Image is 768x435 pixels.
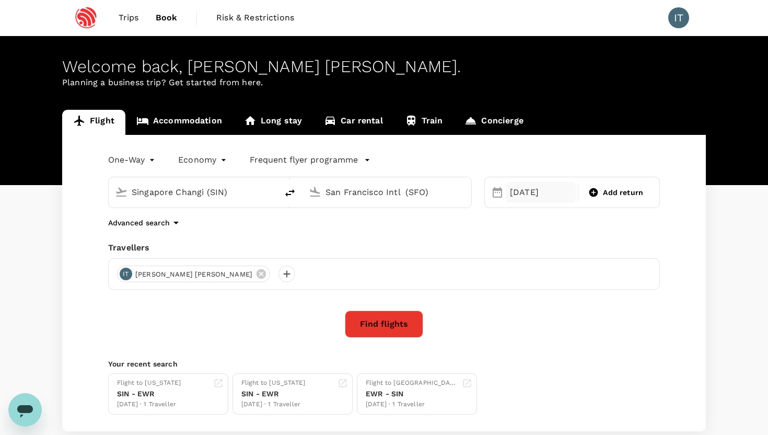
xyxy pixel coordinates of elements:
div: EWR - SIN [366,388,458,399]
button: delete [277,180,302,205]
div: IT[PERSON_NAME] [PERSON_NAME] [117,266,270,282]
input: Going to [325,184,449,200]
input: Depart from [132,184,255,200]
div: IT [668,7,689,28]
button: Find flights [345,311,423,338]
div: IT [120,268,132,280]
div: SIN - EWR [241,388,305,399]
p: Frequent flyer programme [250,154,358,166]
span: Risk & Restrictions [216,12,294,24]
a: Accommodation [125,110,233,135]
a: Train [394,110,454,135]
div: [DATE] · 1 Traveller [117,399,181,410]
a: Flight [62,110,125,135]
div: [DATE] · 1 Traveller [366,399,458,410]
span: Trips [119,12,139,24]
div: Flight to [US_STATE] [117,378,181,388]
p: Your recent search [108,359,660,369]
span: Add return [603,187,643,198]
div: One-Way [108,152,157,168]
div: Flight to [US_STATE] [241,378,305,388]
div: Travellers [108,242,660,254]
div: Welcome back , [PERSON_NAME] [PERSON_NAME] . [62,57,706,76]
img: Espressif Systems Singapore Pte Ltd [62,6,110,29]
button: Frequent flyer programme [250,154,370,166]
a: Concierge [453,110,534,135]
div: Economy [178,152,229,168]
span: [PERSON_NAME] [PERSON_NAME] [129,269,259,280]
p: Advanced search [108,217,170,228]
button: Open [464,191,466,193]
div: [DATE] · 1 Traveller [241,399,305,410]
button: Advanced search [108,216,182,229]
div: [DATE] [506,182,576,203]
span: Book [156,12,178,24]
button: Open [270,191,272,193]
a: Car rental [313,110,394,135]
iframe: Button to launch messaging window [8,393,42,427]
div: SIN - EWR [117,388,181,399]
a: Long stay [233,110,313,135]
p: Planning a business trip? Get started from here. [62,76,706,89]
div: Flight to [GEOGRAPHIC_DATA] [366,378,458,388]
